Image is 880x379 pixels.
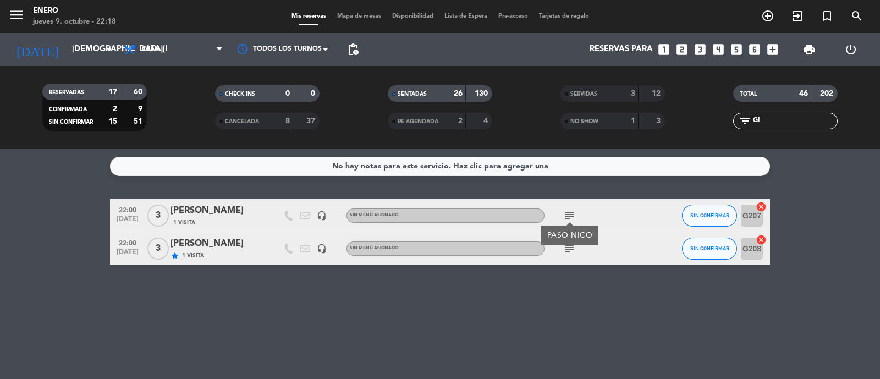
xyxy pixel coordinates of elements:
[493,13,533,19] span: Pre-acceso
[761,9,774,23] i: add_circle_outline
[791,9,804,23] i: exit_to_app
[747,42,762,57] i: looks_6
[675,42,689,57] i: looks_two
[656,117,663,125] strong: 3
[458,117,463,125] strong: 2
[820,90,835,97] strong: 202
[756,201,767,212] i: cancel
[108,118,117,125] strong: 15
[752,115,837,127] input: Filtrar por nombre...
[134,88,145,96] strong: 60
[821,9,834,23] i: turned_in_not
[563,242,576,255] i: subject
[173,218,195,227] span: 1 Visita
[682,205,737,227] button: SIN CONFIRMAR
[114,216,141,228] span: [DATE]
[693,42,707,57] i: looks_3
[49,90,84,95] span: RESERVADAS
[350,213,399,217] span: Sin menú asignado
[317,244,327,254] i: headset_mic
[114,236,141,249] span: 22:00
[113,105,117,113] strong: 2
[439,13,493,19] span: Lista de Espera
[690,245,729,251] span: SIN CONFIRMAR
[142,46,161,53] span: Cena
[8,7,25,23] i: menu
[631,90,635,97] strong: 3
[533,13,595,19] span: Tarjetas de regalo
[285,117,290,125] strong: 8
[454,90,463,97] strong: 26
[170,237,264,251] div: [PERSON_NAME]
[49,119,93,125] span: SIN CONFIRMAR
[138,105,145,113] strong: 9
[33,6,116,17] div: Enero
[170,251,179,260] i: star
[33,17,116,28] div: jueves 9. octubre - 22:18
[225,119,259,124] span: CANCELADA
[8,7,25,27] button: menu
[170,204,264,218] div: [PERSON_NAME]
[740,91,757,97] span: TOTAL
[311,90,317,97] strong: 0
[570,119,598,124] span: NO SHOW
[285,90,290,97] strong: 0
[286,13,332,19] span: Mis reservas
[398,91,427,97] span: SENTADAS
[332,13,387,19] span: Mapa de mesas
[652,90,663,97] strong: 12
[8,37,67,62] i: [DATE]
[711,42,725,57] i: looks_4
[682,238,737,260] button: SIN CONFIRMAR
[387,13,439,19] span: Disponibilidad
[590,45,653,54] span: Reservas para
[830,33,872,66] div: LOG OUT
[475,90,490,97] strong: 130
[547,230,593,241] div: PASO NICO
[182,251,204,260] span: 1 Visita
[799,90,808,97] strong: 46
[346,43,360,56] span: pending_actions
[108,88,117,96] strong: 17
[844,43,857,56] i: power_settings_new
[317,211,327,221] i: headset_mic
[631,117,635,125] strong: 1
[134,118,145,125] strong: 51
[398,119,438,124] span: RE AGENDADA
[49,107,87,112] span: CONFIRMADA
[690,212,729,218] span: SIN CONFIRMAR
[756,234,767,245] i: cancel
[306,117,317,125] strong: 37
[802,43,816,56] span: print
[350,246,399,250] span: Sin menú asignado
[766,42,780,57] i: add_box
[850,9,864,23] i: search
[729,42,744,57] i: looks_5
[570,91,597,97] span: SERVIDAS
[225,91,255,97] span: CHECK INS
[114,203,141,216] span: 22:00
[102,43,116,56] i: arrow_drop_down
[563,209,576,222] i: subject
[114,249,141,261] span: [DATE]
[147,205,169,227] span: 3
[657,42,671,57] i: looks_one
[332,160,548,173] div: No hay notas para este servicio. Haz clic para agregar una
[739,114,752,128] i: filter_list
[147,238,169,260] span: 3
[483,117,490,125] strong: 4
